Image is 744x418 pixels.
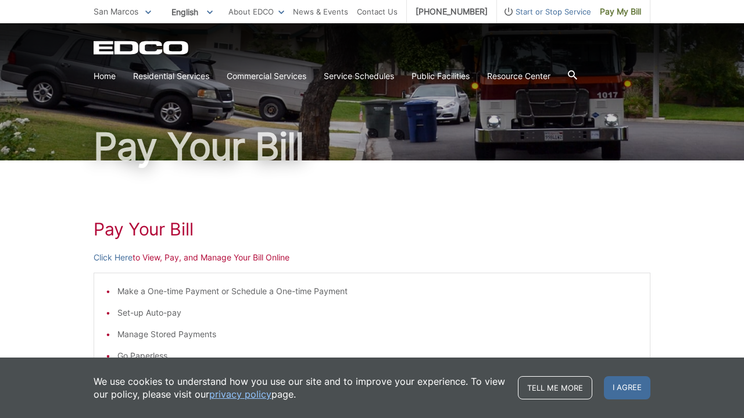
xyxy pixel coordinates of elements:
[357,5,398,18] a: Contact Us
[487,70,550,83] a: Resource Center
[163,2,221,22] span: English
[94,6,138,16] span: San Marcos
[94,375,506,401] p: We use cookies to understand how you use our site and to improve your experience. To view our pol...
[293,5,348,18] a: News & Events
[228,5,284,18] a: About EDCO
[227,70,306,83] a: Commercial Services
[133,70,209,83] a: Residential Services
[604,376,650,399] span: I agree
[117,285,638,298] li: Make a One-time Payment or Schedule a One-time Payment
[209,388,271,401] a: privacy policy
[117,328,638,341] li: Manage Stored Payments
[94,41,190,55] a: EDCD logo. Return to the homepage.
[518,376,592,399] a: Tell me more
[412,70,470,83] a: Public Facilities
[94,128,650,165] h1: Pay Your Bill
[117,349,638,362] li: Go Paperless
[94,251,650,264] p: to View, Pay, and Manage Your Bill Online
[324,70,394,83] a: Service Schedules
[94,219,650,240] h1: Pay Your Bill
[600,5,641,18] span: Pay My Bill
[117,306,638,319] li: Set-up Auto-pay
[94,70,116,83] a: Home
[94,251,133,264] a: Click Here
